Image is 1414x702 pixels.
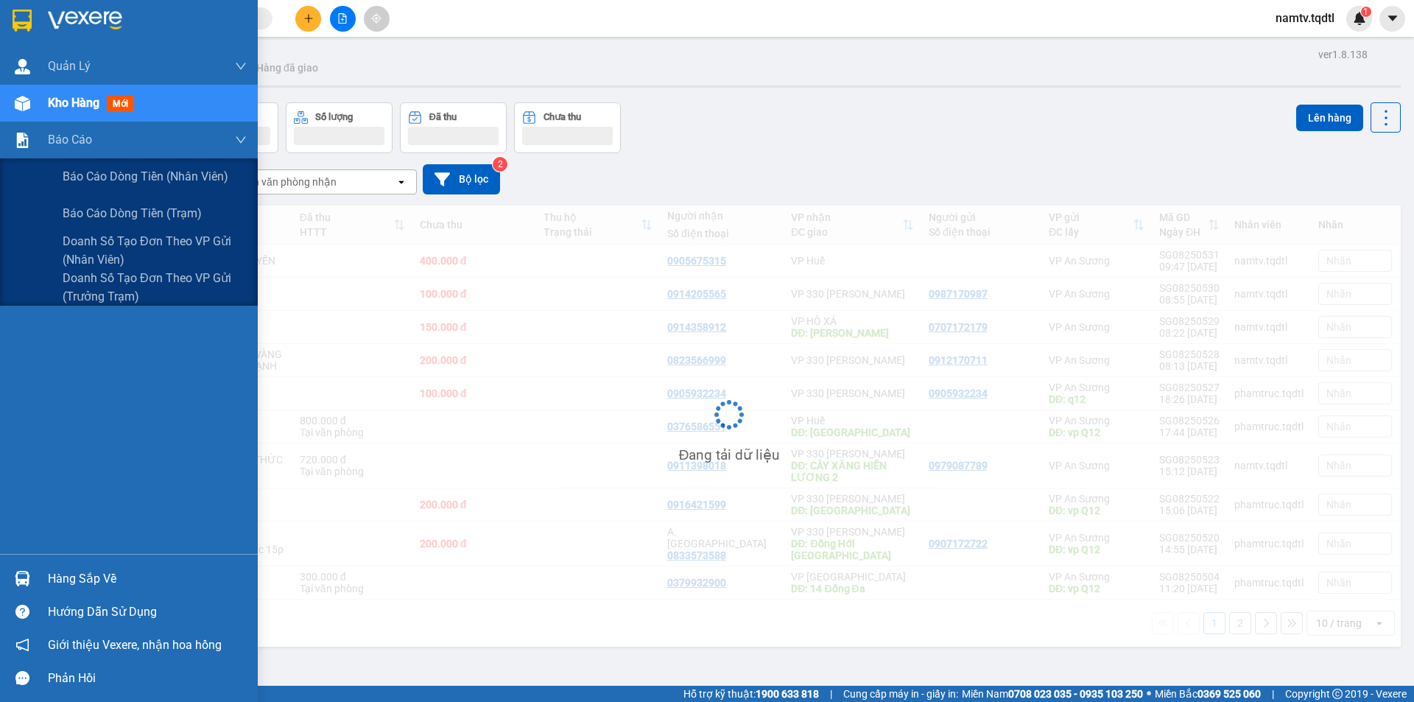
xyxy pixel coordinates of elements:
span: Quản Lý [48,57,91,75]
img: warehouse-icon [15,59,30,74]
div: Phản hồi [48,667,247,689]
span: Miền Nam [962,686,1143,702]
strong: 0369 525 060 [1197,688,1261,700]
div: Hướng dẫn sử dụng [48,601,247,623]
span: down [235,134,247,146]
button: file-add [330,6,356,32]
button: Hàng đã giao [245,50,330,85]
div: Chọn văn phòng nhận [235,175,337,189]
strong: 1900 633 818 [756,688,819,700]
span: | [830,686,832,702]
button: Số lượng [286,102,393,153]
span: | [1272,686,1274,702]
svg: open [395,176,407,188]
button: plus [295,6,321,32]
span: plus [303,13,314,24]
div: Đang tải dữ liệu [679,444,780,466]
img: icon-new-feature [1353,12,1366,25]
button: Đã thu [400,102,507,153]
button: caret-down [1379,6,1405,32]
span: Doanh số tạo đơn theo VP gửi (trưởng trạm) [63,269,247,306]
sup: 2 [493,157,507,172]
span: Miền Bắc [1155,686,1261,702]
span: Kho hàng [48,96,99,110]
span: mới [107,96,134,112]
span: aim [371,13,381,24]
span: caret-down [1386,12,1399,25]
img: warehouse-icon [15,96,30,111]
span: Hỗ trợ kỹ thuật: [683,686,819,702]
img: solution-icon [15,133,30,148]
span: 1 [1363,7,1368,17]
span: Cung cấp máy in - giấy in: [843,686,958,702]
span: Giới thiệu Vexere, nhận hoa hồng [48,636,222,654]
span: notification [15,638,29,652]
span: down [235,60,247,72]
button: aim [364,6,390,32]
span: Báo cáo dòng tiền (trạm) [63,204,202,222]
span: Báo cáo [48,130,92,149]
button: Lên hàng [1296,105,1363,131]
sup: 1 [1361,7,1371,17]
div: Hàng sắp về [48,568,247,590]
div: Đã thu [429,112,457,122]
span: namtv.tqdtl [1264,9,1346,27]
div: Chưa thu [544,112,581,122]
span: file-add [337,13,348,24]
span: question-circle [15,605,29,619]
img: warehouse-icon [15,571,30,586]
div: ver 1.8.138 [1318,46,1368,63]
button: Bộ lọc [423,164,500,194]
span: Doanh số tạo đơn theo VP gửi (nhân viên) [63,232,247,269]
span: Báo cáo dòng tiền (nhân viên) [63,167,228,186]
span: copyright [1332,689,1343,699]
strong: 0708 023 035 - 0935 103 250 [1008,688,1143,700]
button: Chưa thu [514,102,621,153]
img: logo-vxr [13,10,32,32]
div: Số lượng [315,112,353,122]
span: ⚪️ [1147,691,1151,697]
span: message [15,671,29,685]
